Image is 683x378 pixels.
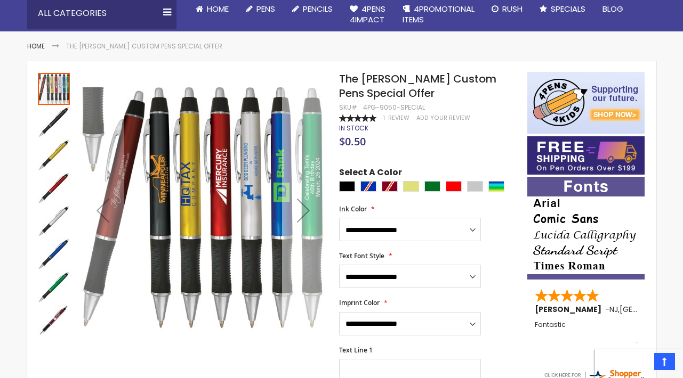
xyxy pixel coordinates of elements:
[339,167,402,181] span: Select A Color
[467,181,483,192] div: Silver
[535,304,605,315] span: [PERSON_NAME]
[38,205,70,237] img: The Barton Custom Pens Special Offer
[551,3,585,14] span: Specials
[363,103,425,112] div: 4PG-9050-SPECIAL
[535,321,638,344] div: Fantastic
[424,181,440,192] div: Green
[82,72,124,348] div: Previous
[339,298,380,307] span: Imprint Color
[207,3,229,14] span: Home
[38,138,71,171] div: The Barton Custom Pens Special Offer
[388,114,409,122] span: Review
[339,181,355,192] div: Black
[403,3,475,25] span: 4PROMOTIONAL ITEMS
[502,3,523,14] span: Rush
[383,114,385,122] span: 1
[282,72,325,348] div: Next
[38,105,71,138] div: The Barton Custom Pens Special Offer
[38,72,71,105] div: The Barton Custom Pens Special Offer
[38,270,71,303] div: The Barton Custom Pens Special Offer
[339,346,373,355] span: Text Line 1
[339,71,496,101] span: The [PERSON_NAME] Custom Pens Special Offer
[527,72,645,134] img: 4pens 4 kids
[256,3,275,14] span: Pens
[27,42,45,51] a: Home
[66,42,222,51] li: The [PERSON_NAME] Custom Pens Special Offer
[403,181,419,192] div: Gold
[38,204,71,237] div: The Barton Custom Pens Special Offer
[81,87,325,331] img: The Barton Custom Pens Special Offer
[446,181,462,192] div: Red
[38,139,70,171] img: The Barton Custom Pens Special Offer
[38,238,70,270] img: The Barton Custom Pens Special Offer
[595,349,683,378] iframe: Google Customer Reviews
[602,3,623,14] span: Blog
[527,177,645,280] img: font-personalization-examples
[38,106,70,138] img: The Barton Custom Pens Special Offer
[303,3,333,14] span: Pencils
[339,103,359,112] strong: SKU
[339,124,368,133] span: In stock
[38,237,71,270] div: The Barton Custom Pens Special Offer
[339,134,366,149] span: $0.50
[488,181,504,192] div: Assorted
[383,114,411,122] a: 1 Review
[339,204,367,213] span: Ink Color
[350,3,385,25] span: 4Pens 4impact
[38,171,71,204] div: The Barton Custom Pens Special Offer
[339,124,368,133] div: Availability
[38,304,70,336] img: The Barton Custom Pens Special Offer
[38,172,70,204] img: The Barton Custom Pens Special Offer
[339,114,376,122] div: 100%
[339,251,384,260] span: Text Font Style
[38,303,70,336] div: The Barton Custom Pens Special Offer
[527,136,645,175] img: Free shipping on orders over $199
[416,114,470,122] a: Add Your Review
[609,304,618,315] span: NJ
[38,271,70,303] img: The Barton Custom Pens Special Offer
